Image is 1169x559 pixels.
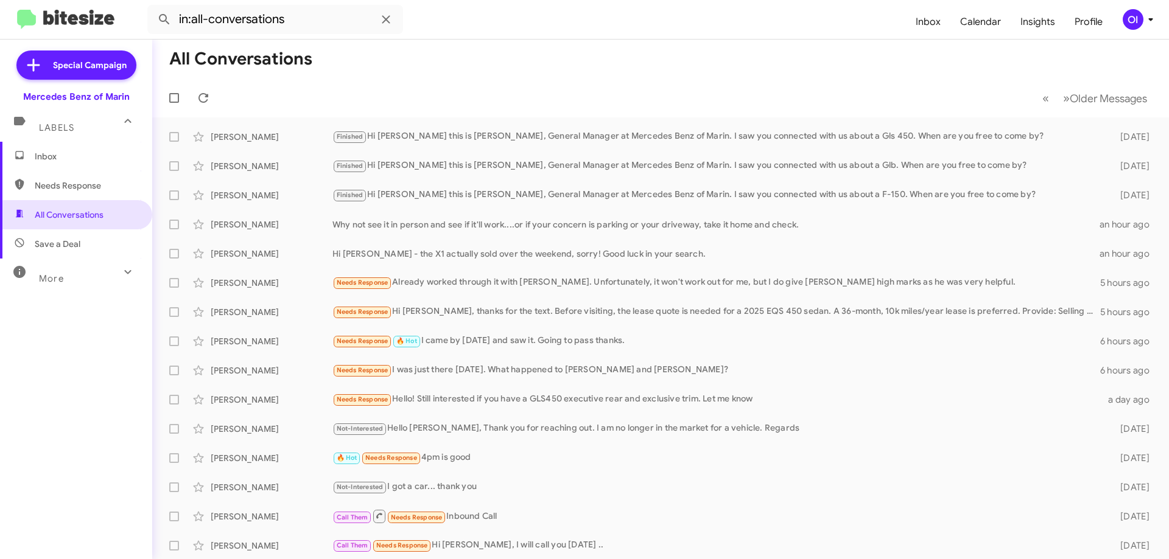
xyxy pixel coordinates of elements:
a: Special Campaign [16,50,136,80]
div: [PERSON_NAME] [211,248,332,260]
div: [DATE] [1101,189,1159,201]
div: 5 hours ago [1100,277,1159,289]
div: OI [1123,9,1143,30]
span: Needs Response [35,179,138,192]
div: 6 hours ago [1100,335,1159,347]
span: 🔥 Hot [337,454,357,462]
span: More [39,273,64,284]
div: [PERSON_NAME] [211,423,332,435]
span: Call Them [337,513,368,521]
span: Needs Response [365,454,417,462]
div: Why not see it in person and see if it'll work....or if your concern is parking or your driveway,... [332,218,1100,231]
div: [PERSON_NAME] [211,364,332,377]
div: Already worked through it with [PERSON_NAME]. Unfortunately, it won't work out for me, but I do g... [332,276,1100,290]
div: [PERSON_NAME] [211,131,332,143]
button: OI [1112,9,1156,30]
nav: Page navigation example [1036,86,1154,111]
a: Calendar [950,4,1011,40]
div: Hi [PERSON_NAME], I will call you [DATE] .. [332,538,1101,552]
span: 🔥 Hot [396,337,417,345]
span: Labels [39,122,74,133]
input: Search [147,5,403,34]
div: a day ago [1101,394,1159,406]
a: Profile [1065,4,1112,40]
span: Needs Response [337,279,388,286]
span: Save a Deal [35,238,80,250]
a: Inbox [906,4,950,40]
span: Finished [337,191,363,199]
div: [DATE] [1101,160,1159,172]
div: [PERSON_NAME] [211,540,332,552]
span: Needs Response [337,308,388,316]
div: Mercedes Benz of Marin [23,91,130,103]
span: Older Messages [1070,92,1147,105]
span: « [1042,91,1049,106]
div: [DATE] [1101,540,1159,552]
div: Inbound Call [332,509,1101,524]
div: Hi [PERSON_NAME] this is [PERSON_NAME], General Manager at Mercedes Benz of Marin. I saw you conn... [332,130,1101,144]
span: Needs Response [391,513,443,521]
span: Needs Response [337,366,388,374]
div: an hour ago [1100,248,1159,260]
span: Inbox [35,150,138,162]
div: Hi [PERSON_NAME] this is [PERSON_NAME], General Manager at Mercedes Benz of Marin. I saw you conn... [332,159,1101,173]
div: [DATE] [1101,481,1159,493]
div: 5 hours ago [1100,306,1159,318]
div: [PERSON_NAME] [211,277,332,289]
div: Hi [PERSON_NAME] this is [PERSON_NAME], General Manager at Mercedes Benz of Marin. I saw you conn... [332,188,1101,202]
div: [PERSON_NAME] [211,510,332,523]
span: Call Them [337,541,368,549]
div: an hour ago [1100,218,1159,231]
h1: All Conversations [169,49,312,69]
a: Insights [1011,4,1065,40]
div: [DATE] [1101,510,1159,523]
div: [DATE] [1101,423,1159,435]
span: Not-Interested [337,483,384,491]
div: Hello [PERSON_NAME], Thank you for reaching out. I am no longer in the market for a vehicle. Regards [332,422,1101,436]
span: Needs Response [337,395,388,403]
div: I came by [DATE] and saw it. Going to pass thanks. [332,334,1100,348]
span: » [1063,91,1070,106]
span: Finished [337,162,363,170]
div: [PERSON_NAME] [211,394,332,406]
span: Needs Response [337,337,388,345]
div: [PERSON_NAME] [211,481,332,493]
div: [PERSON_NAME] [211,218,332,231]
button: Next [1056,86,1154,111]
div: [PERSON_NAME] [211,306,332,318]
div: [PERSON_NAME] [211,160,332,172]
button: Previous [1035,86,1056,111]
div: [PERSON_NAME] [211,452,332,464]
span: Needs Response [376,541,428,549]
span: Special Campaign [53,59,127,71]
div: [PERSON_NAME] [211,335,332,347]
div: 6 hours ago [1100,364,1159,377]
span: All Conversations [35,209,104,221]
div: I was just there [DATE]. What happened to [PERSON_NAME] and [PERSON_NAME]? [332,363,1100,377]
div: Hi [PERSON_NAME] - the X1 actually sold over the weekend, sorry! Good luck in your search. [332,248,1100,260]
span: Not-Interested [337,425,384,432]
div: Hi [PERSON_NAME], thanks for the text. Before visiting, the lease quote is needed for a 2025 EQS ... [332,305,1100,319]
div: [DATE] [1101,452,1159,464]
div: [PERSON_NAME] [211,189,332,201]
div: Hello! Still interested if you have a GLS450 executive rear and exclusive trim. Let me know [332,392,1101,406]
div: I got a car... thank you [332,480,1101,494]
div: [DATE] [1101,131,1159,143]
div: 4pm is good [332,451,1101,465]
span: Finished [337,133,363,141]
